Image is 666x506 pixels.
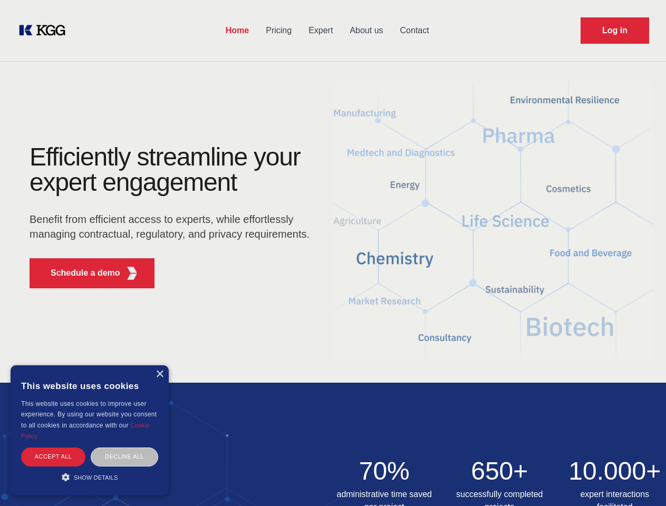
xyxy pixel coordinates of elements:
a: Request Demo [581,17,649,44]
img: KGG Fifth Element RED [333,69,654,372]
div: Show details [21,472,158,482]
h2: 70% [333,459,436,484]
a: About us [341,17,391,44]
a: Cookie Policy [21,422,150,439]
iframe: Chat Widget [613,455,666,506]
div: Accept all [21,447,85,466]
a: Home [217,17,257,44]
a: KOL Knowledge Platform: Talk to Key External Experts (KEE) [17,22,74,39]
p: Schedule a demo [51,267,120,279]
p: Benefit from efficient access to experts, while effortlessly managing contractual, regulatory, an... [30,212,316,241]
button: Schedule a demoKGG Fifth Element RED [30,258,155,288]
img: KGG Fifth Element RED [126,267,139,280]
div: This website uses cookies [21,373,158,398]
a: Expert [300,17,341,44]
a: Pricing [257,17,300,44]
h1: Efficiently streamline your expert engagement [30,144,316,195]
h2: 650+ [448,459,551,484]
div: Close [156,371,163,378]
a: Contact [392,17,438,44]
span: This website uses cookies to improve user experience. By using our website you consent to all coo... [21,400,157,429]
div: Decline all [91,447,158,466]
span: Show details [74,474,118,481]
